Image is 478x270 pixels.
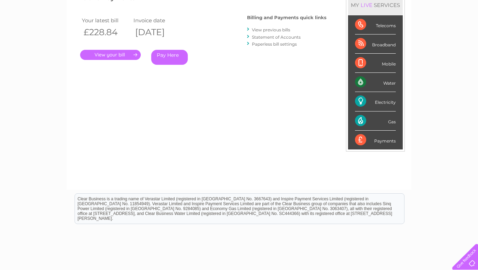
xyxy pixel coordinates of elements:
[417,30,427,35] a: Blog
[355,73,396,92] div: Water
[132,16,183,25] td: Invoice date
[392,30,413,35] a: Telecoms
[355,30,369,35] a: Water
[355,131,396,149] div: Payments
[252,27,290,32] a: View previous bills
[359,2,374,8] div: LIVE
[80,25,132,39] th: £228.84
[247,15,326,20] h4: Billing and Payments quick links
[252,41,297,47] a: Paperless bill settings
[252,34,301,40] a: Statement of Accounts
[151,50,188,65] a: Pay Here
[132,25,183,39] th: [DATE]
[17,18,52,39] img: logo.png
[432,30,449,35] a: Contact
[373,30,388,35] a: Energy
[347,3,395,12] a: 0333 014 3131
[80,50,141,60] a: .
[355,92,396,111] div: Electricity
[355,15,396,34] div: Telecoms
[75,4,404,34] div: Clear Business is a trading name of Verastar Limited (registered in [GEOGRAPHIC_DATA] No. 3667643...
[455,30,471,35] a: Log out
[355,34,396,54] div: Broadband
[355,111,396,131] div: Gas
[80,16,132,25] td: Your latest bill
[355,54,396,73] div: Mobile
